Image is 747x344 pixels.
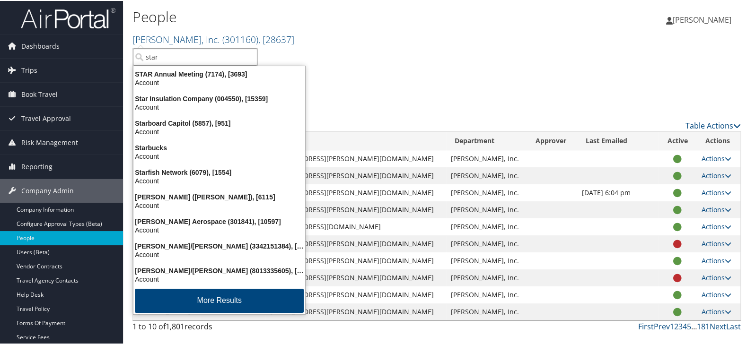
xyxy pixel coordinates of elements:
td: [PERSON_NAME], Inc. [446,285,527,302]
div: Account [128,102,311,111]
div: Account [128,249,311,258]
div: [PERSON_NAME]/[PERSON_NAME] (3342151384), [24681] [128,241,311,249]
input: Search Accounts [133,47,257,65]
td: [PERSON_NAME], Inc. [446,234,527,251]
img: airportal-logo.png [21,6,115,28]
span: Risk Management [21,130,78,154]
div: Account [128,225,311,233]
a: Actions [702,153,731,162]
a: 5 [687,320,691,331]
div: 1 to 10 of records [132,320,274,336]
a: First [638,320,654,331]
a: [PERSON_NAME] [666,5,741,33]
div: Account [128,274,311,283]
span: Reporting [21,154,53,178]
div: Star Insulation Company (004550), [15359] [128,94,311,102]
span: Travel Approval [21,106,71,129]
span: … [691,320,697,331]
a: Actions [702,272,731,281]
td: [EMAIL_ADDRESS][PERSON_NAME][DOMAIN_NAME] [265,166,446,183]
div: [PERSON_NAME] ([PERSON_NAME]), [6115] [128,192,311,200]
span: Company Admin [21,178,74,202]
th: Email: activate to sort column ascending [265,131,446,149]
a: Actions [702,187,731,196]
td: [EMAIL_ADDRESS][PERSON_NAME][DOMAIN_NAME] [265,268,446,285]
button: More Results [135,288,304,312]
div: [PERSON_NAME] Aerospace (301841), [10597] [128,216,311,225]
td: [EMAIL_ADDRESS][PERSON_NAME][DOMAIN_NAME] [265,251,446,268]
td: [EMAIL_ADDRESS][PERSON_NAME][DOMAIN_NAME] [265,149,446,166]
div: Starbucks [128,143,311,151]
div: STAR Annual Meeting (7174), [3693] [128,69,311,77]
td: [EMAIL_ADDRESS][PERSON_NAME][DOMAIN_NAME] [265,285,446,302]
a: [PERSON_NAME], Inc. [132,32,294,45]
td: [EMAIL_ADDRESS][PERSON_NAME][DOMAIN_NAME] [265,183,446,200]
span: 1,801 [166,320,185,331]
td: [EMAIL_ADDRESS][PERSON_NAME][DOMAIN_NAME] [265,234,446,251]
td: [EMAIL_ADDRESS][PERSON_NAME][DOMAIN_NAME] [265,200,446,217]
a: 3 [678,320,683,331]
td: [EMAIL_ADDRESS][PERSON_NAME][DOMAIN_NAME] [265,302,446,319]
div: Account [128,151,311,160]
a: 181 [697,320,710,331]
td: [PERSON_NAME], Inc. [446,217,527,234]
td: [PERSON_NAME], Inc. [446,268,527,285]
a: Actions [702,170,731,179]
a: 2 [674,320,678,331]
td: [PERSON_NAME], Inc. [446,302,527,319]
td: [DATE] 6:04 pm [577,183,658,200]
td: [PERSON_NAME], Inc. [446,166,527,183]
th: Active: activate to sort column ascending [658,131,697,149]
a: Table Actions [685,120,741,130]
td: [PERSON_NAME], Inc. [446,149,527,166]
span: [PERSON_NAME] [673,14,731,24]
a: Actions [702,289,731,298]
span: Dashboards [21,34,60,57]
a: Next [710,320,726,331]
div: Starboard Capitol (5857), [951] [128,118,311,127]
th: Last Emailed: activate to sort column ascending [577,131,658,149]
th: Approver [527,131,577,149]
td: [PERSON_NAME], Inc. [446,251,527,268]
a: 1 [670,320,674,331]
span: , [ 28637 ] [258,32,294,45]
th: Department: activate to sort column ascending [446,131,527,149]
a: Last [726,320,741,331]
th: Actions [697,131,740,149]
a: Actions [702,221,731,230]
div: Account [128,77,311,86]
div: Account [128,176,311,184]
a: 4 [683,320,687,331]
span: Trips [21,58,37,81]
div: Account [128,127,311,135]
div: [PERSON_NAME]/[PERSON_NAME] (8013335605), [5637] [128,266,311,274]
a: Actions [702,238,731,247]
td: [EMAIL_ADDRESS][DOMAIN_NAME] [265,217,446,234]
a: Actions [702,255,731,264]
a: Actions [702,204,731,213]
td: [PERSON_NAME], Inc. [446,183,527,200]
div: Starfish Network (6079), [1554] [128,167,311,176]
td: [PERSON_NAME], Inc. [446,200,527,217]
a: Prev [654,320,670,331]
div: Account [128,200,311,209]
h1: People [132,6,538,26]
a: Actions [702,306,731,315]
span: ( 301160 ) [222,32,258,45]
span: Book Travel [21,82,58,105]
